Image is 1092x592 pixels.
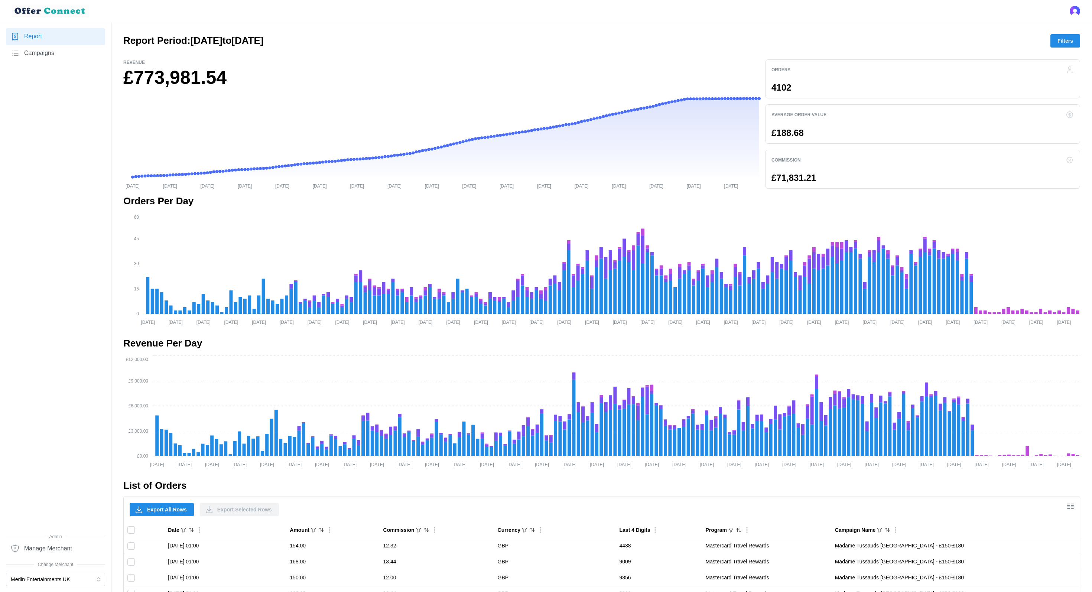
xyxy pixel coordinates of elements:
[224,320,238,325] tspan: [DATE]
[260,462,274,467] tspan: [DATE]
[771,157,801,163] p: Commission
[24,32,42,41] span: Report
[201,183,215,188] tspan: [DATE]
[380,570,494,586] td: 12.00
[831,570,1080,586] td: Madame Tussauds [GEOGRAPHIC_DATA] - £150-£180
[430,526,439,534] button: Column Actions
[6,28,105,45] a: Report
[205,462,219,467] tspan: [DATE]
[480,462,494,467] tspan: [DATE]
[807,320,821,325] tspan: [DATE]
[280,320,294,325] tspan: [DATE]
[123,34,263,47] h2: Report Period: [DATE] to [DATE]
[891,526,900,534] button: Column Actions
[672,462,686,467] tspan: [DATE]
[126,183,140,188] tspan: [DATE]
[12,4,89,17] img: loyalBe Logo
[920,462,934,467] tspan: [DATE]
[6,533,105,540] span: Admin
[641,320,655,325] tspan: [DATE]
[865,462,879,467] tspan: [DATE]
[164,554,286,570] td: [DATE] 01:00
[196,320,211,325] tspan: [DATE]
[498,526,520,534] div: Currency
[313,183,327,188] tspan: [DATE]
[397,462,412,467] tspan: [DATE]
[616,554,702,570] td: 9009
[831,554,1080,570] td: Madame Tussauds [GEOGRAPHIC_DATA] - £150-£180
[837,462,851,467] tspan: [DATE]
[169,320,183,325] tspan: [DATE]
[724,183,738,188] tspan: [DATE]
[391,320,405,325] tspan: [DATE]
[380,538,494,554] td: 12.32
[129,404,149,409] tspan: £6,000.00
[696,320,710,325] tspan: [DATE]
[129,429,149,434] tspan: £3,000.00
[831,538,1080,554] td: Madame Tussauds [GEOGRAPHIC_DATA] - £150-£180
[425,462,439,467] tspan: [DATE]
[835,320,849,325] tspan: [DATE]
[892,462,906,467] tspan: [DATE]
[200,503,279,516] button: Export Selected Rows
[342,462,357,467] tspan: [DATE]
[613,320,627,325] tspan: [DATE]
[446,320,460,325] tspan: [DATE]
[335,320,349,325] tspan: [DATE]
[494,570,616,586] td: GBP
[702,554,831,570] td: Mastercard Travel Rewards
[380,554,494,570] td: 13.44
[502,320,516,325] tspan: [DATE]
[188,527,195,533] button: Sort by Date descending
[612,183,626,188] tspan: [DATE]
[974,320,988,325] tspan: [DATE]
[286,554,379,570] td: 168.00
[163,183,177,188] tspan: [DATE]
[286,570,379,586] td: 150.00
[290,526,309,534] div: Amount
[782,462,796,467] tspan: [DATE]
[651,526,659,534] button: Column Actions
[946,320,960,325] tspan: [DATE]
[127,558,135,566] input: Toggle select row
[779,320,793,325] tspan: [DATE]
[1030,462,1044,467] tspan: [DATE]
[383,526,415,534] div: Commission
[810,462,824,467] tspan: [DATE]
[494,538,616,554] td: GBP
[537,183,551,188] tspan: [DATE]
[620,526,650,534] div: Last 4 Digits
[735,527,742,533] button: Sort by Program ascending
[1070,6,1080,16] img: 's logo
[195,526,204,534] button: Column Actions
[164,538,286,554] td: [DATE] 01:00
[123,195,1080,208] h2: Orders Per Day
[645,462,659,467] tspan: [DATE]
[616,570,702,586] td: 9856
[350,183,364,188] tspan: [DATE]
[168,526,179,534] div: Date
[134,286,139,292] tspan: 15
[123,337,1080,350] h2: Revenue Per Day
[370,462,384,467] tspan: [DATE]
[275,183,289,188] tspan: [DATE]
[702,570,831,586] td: Mastercard Travel Rewards
[535,462,549,467] tspan: [DATE]
[127,526,135,534] input: Toggle select all
[134,236,139,241] tspan: 45
[252,320,266,325] tspan: [DATE]
[147,503,187,516] span: Export All Rows
[1057,462,1071,467] tspan: [DATE]
[1001,320,1015,325] tspan: [DATE]
[315,462,329,467] tspan: [DATE]
[129,378,149,384] tspan: £9,000.00
[743,526,751,534] button: Column Actions
[325,526,334,534] button: Column Actions
[947,462,961,467] tspan: [DATE]
[1064,500,1077,513] button: Show/Hide columns
[835,526,876,534] div: Campaign Name
[130,503,194,516] button: Export All Rows
[687,183,701,188] tspan: [DATE]
[530,320,544,325] tspan: [DATE]
[500,183,514,188] tspan: [DATE]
